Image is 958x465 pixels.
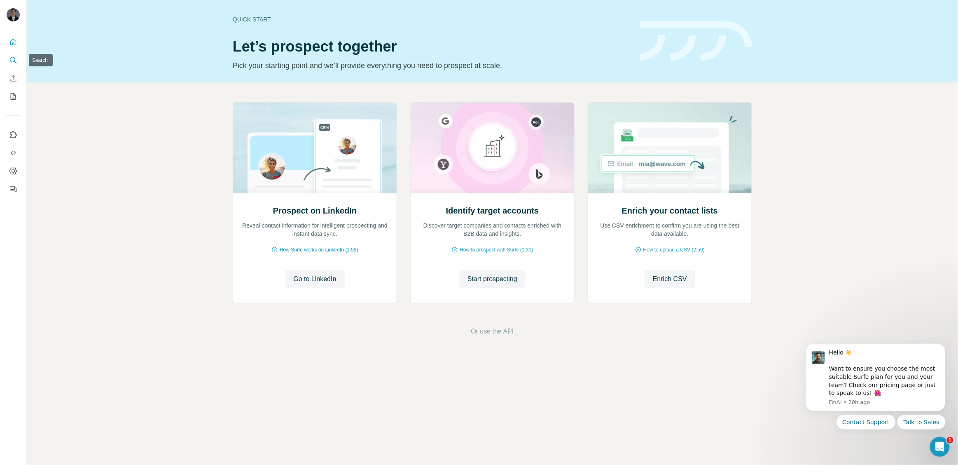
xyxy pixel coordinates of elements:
button: Start prospecting [459,270,526,288]
img: banner [640,21,752,61]
img: Identify target accounts [410,103,575,193]
span: Start prospecting [467,274,517,284]
h2: Enrich your contact lists [622,205,718,216]
iframe: Intercom notifications message [793,336,958,434]
img: Prospect on LinkedIn [233,103,397,193]
button: Enrich CSV [645,270,695,288]
button: My lists [7,89,20,104]
img: Avatar [7,8,20,21]
span: Enrich CSV [653,274,687,284]
iframe: Intercom live chat [930,437,950,457]
p: Reveal contact information for intelligent prospecting and instant data sync. [241,221,388,238]
button: Enrich CSV [7,71,20,86]
p: Pick your starting point and we’ll provide everything you need to prospect at scale. [233,60,630,71]
button: Dashboard [7,164,20,178]
button: Use Surfe API [7,146,20,160]
button: Use Surfe on LinkedIn [7,127,20,142]
button: Or use the API [471,326,514,336]
span: How Surfe works on LinkedIn (1:58) [280,246,358,254]
span: How to prospect with Surfe (1:30) [460,246,533,254]
div: Quick start [233,15,630,23]
p: Discover target companies and contacts enriched with B2B data and insights. [419,221,566,238]
img: Enrich your contact lists [588,103,752,193]
span: How to upload a CSV (2:59) [643,246,705,254]
span: Go to LinkedIn [293,274,336,284]
button: Search [7,53,20,68]
h1: Let’s prospect together [233,38,630,55]
button: Go to LinkedIn [285,270,344,288]
h2: Identify target accounts [446,205,539,216]
h2: Prospect on LinkedIn [273,205,357,216]
button: Feedback [7,182,20,197]
span: 1 [947,437,953,444]
p: Use CSV enrichment to confirm you are using the best data available. [596,221,743,238]
button: Quick start [7,35,20,49]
